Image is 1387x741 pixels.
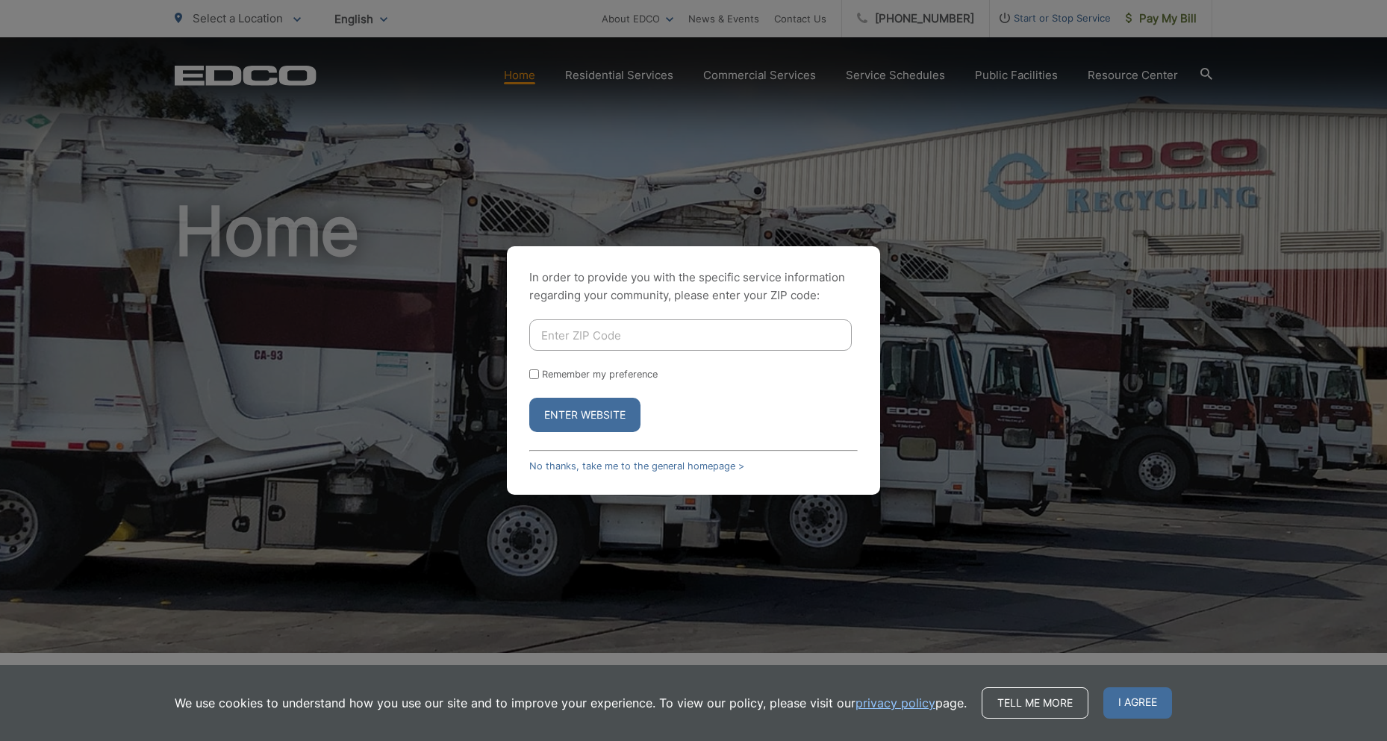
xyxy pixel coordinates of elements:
button: Enter Website [529,398,640,432]
p: In order to provide you with the specific service information regarding your community, please en... [529,269,858,304]
input: Enter ZIP Code [529,319,852,351]
a: Tell me more [982,687,1088,719]
a: privacy policy [855,694,935,712]
p: We use cookies to understand how you use our site and to improve your experience. To view our pol... [175,694,967,712]
label: Remember my preference [542,369,658,380]
a: No thanks, take me to the general homepage > [529,460,744,472]
span: I agree [1103,687,1172,719]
